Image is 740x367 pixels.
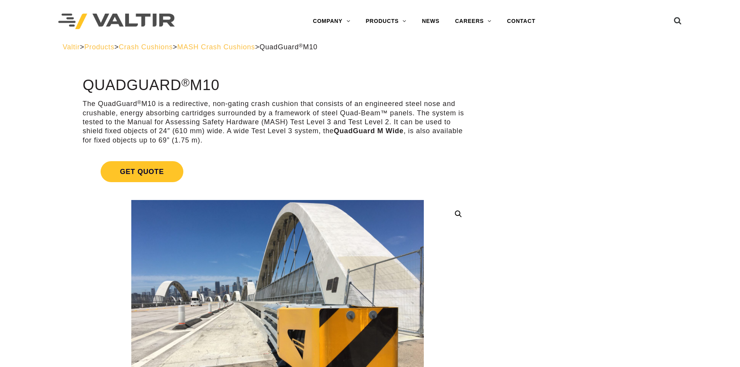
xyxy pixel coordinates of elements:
p: The QuadGuard M10 is a redirective, non-gating crash cushion that consists of an engineered steel... [83,99,472,145]
a: Products [84,43,114,51]
span: Get Quote [101,161,183,182]
a: NEWS [414,14,447,29]
img: Valtir [58,14,175,30]
a: COMPANY [305,14,358,29]
a: Crash Cushions [119,43,173,51]
a: PRODUCTS [358,14,414,29]
sup: ® [137,99,141,105]
a: Get Quote [83,152,472,191]
strong: QuadGuard M Wide [334,127,404,135]
a: CONTACT [499,14,543,29]
span: QuadGuard M10 [259,43,317,51]
a: CAREERS [447,14,499,29]
a: MASH Crash Cushions [177,43,255,51]
a: Valtir [63,43,80,51]
h1: QuadGuard M10 [83,77,472,94]
div: > > > > [63,43,677,52]
sup: ® [299,43,303,49]
sup: ® [181,76,190,89]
